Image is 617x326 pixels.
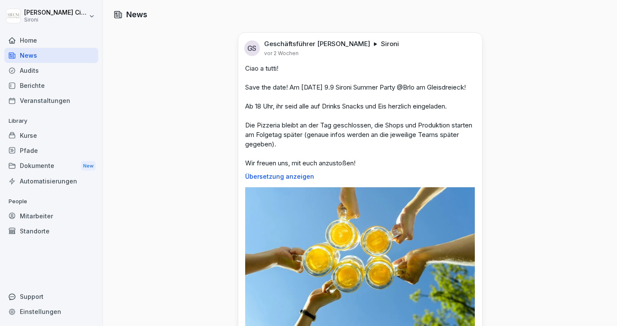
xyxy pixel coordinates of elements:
[264,50,299,57] p: vor 2 Wochen
[245,173,475,180] p: Übersetzung anzeigen
[4,114,98,128] p: Library
[4,208,98,224] a: Mitarbeiter
[4,158,98,174] a: DokumenteNew
[245,64,475,168] p: Ciao a tutti! Save the date! Am [DATE] 9.9 Sironi Summer Party @Brlo am Gleisdreieck! Ab 18 Uhr, ...
[24,17,87,23] p: Sironi
[4,224,98,239] a: Standorte
[4,48,98,63] a: News
[126,9,147,20] h1: News
[4,33,98,48] a: Home
[264,40,370,48] p: Geschäftsführer [PERSON_NAME]
[4,78,98,93] a: Berichte
[4,158,98,174] div: Dokumente
[4,195,98,208] p: People
[244,40,260,56] div: GS
[4,63,98,78] a: Audits
[81,161,96,171] div: New
[4,289,98,304] div: Support
[24,9,87,16] p: [PERSON_NAME] Ciccarone
[381,40,399,48] p: Sironi
[4,128,98,143] a: Kurse
[4,174,98,189] a: Automatisierungen
[4,143,98,158] a: Pfade
[4,304,98,319] a: Einstellungen
[4,93,98,108] a: Veranstaltungen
